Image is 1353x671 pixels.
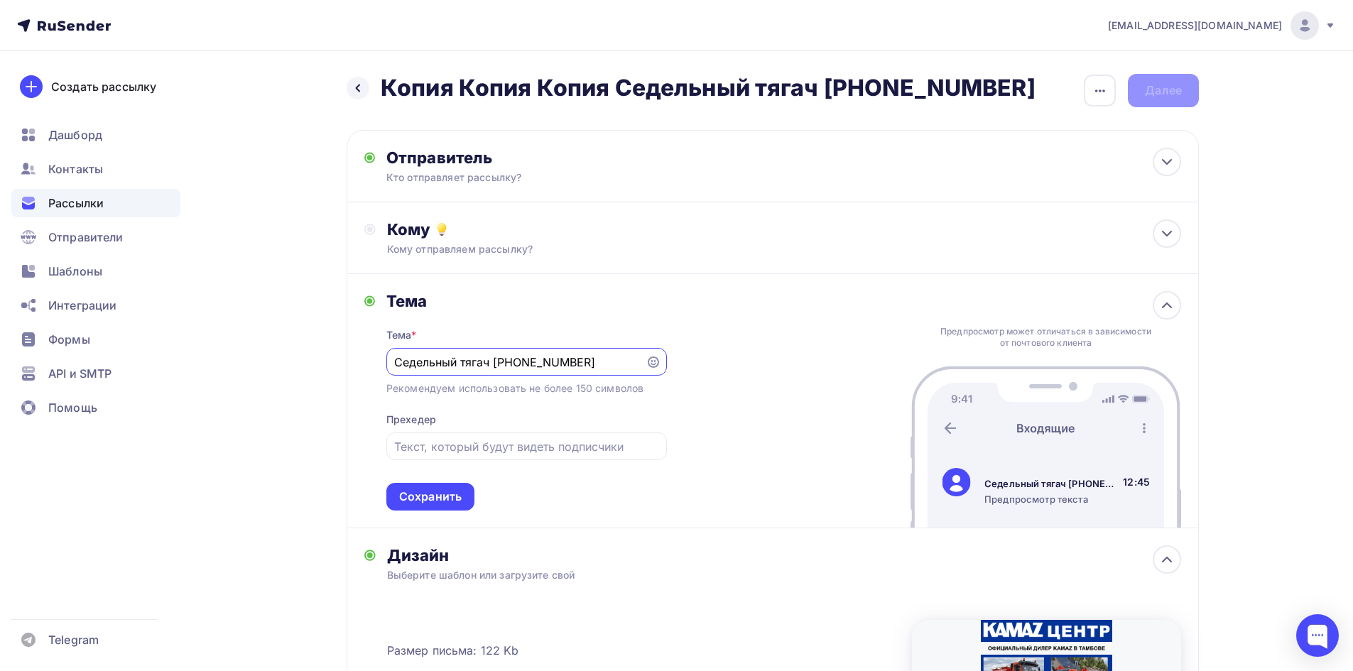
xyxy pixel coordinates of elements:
input: Текст, который будут видеть подписчики [394,438,658,455]
div: Тема [386,328,417,342]
div: Предпросмотр текста [984,493,1118,506]
div: Кому [387,219,1181,239]
a: Формы [11,325,180,354]
div: Сохранить [399,489,462,505]
div: 12:45 [1123,475,1150,489]
span: Помощь [48,399,97,416]
div: Отправитель [386,148,694,168]
span: Telegram [48,631,99,648]
span: Рассылки [48,195,104,212]
a: Контакты [11,155,180,183]
div: Выберите шаблон или загрузите свой [387,568,1102,582]
span: [EMAIL_ADDRESS][DOMAIN_NAME] [1108,18,1282,33]
span: Контакты [48,160,103,178]
div: Рекомендуем использовать не более 150 символов [386,381,643,395]
span: Шаблоны [48,263,102,280]
div: Предпросмотр может отличаться в зависимости от почтового клиента [937,326,1156,349]
a: [EMAIL_ADDRESS][DOMAIN_NAME] [1108,11,1336,40]
h2: Копия Копия Копия Седельный тягач [PHONE_NUMBER] [381,74,1036,102]
div: Дизайн [387,545,1181,565]
a: Рассылки [11,189,180,217]
input: Укажите тему письма [394,354,637,371]
span: Формы [48,331,90,348]
div: Прехедер [386,413,436,427]
div: Седельный тягач [PHONE_NUMBER] [984,477,1118,490]
span: Отправители [48,229,124,246]
span: Дашборд [48,126,102,143]
a: Отправители [11,223,180,251]
div: Кто отправляет рассылку? [386,170,663,185]
span: Размер письма: 122 Kb [387,642,519,659]
a: Шаблоны [11,257,180,285]
div: Создать рассылку [51,78,156,95]
a: Дашборд [11,121,180,149]
div: Тема [386,291,667,311]
span: Интеграции [48,297,116,314]
div: Кому отправляем рассылку? [387,242,1102,256]
span: API и SMTP [48,365,112,382]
